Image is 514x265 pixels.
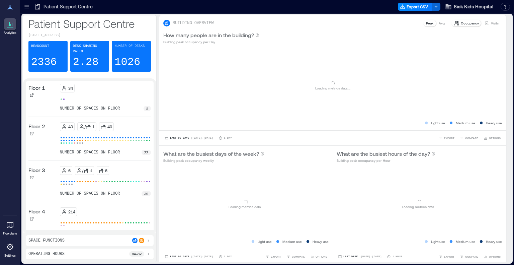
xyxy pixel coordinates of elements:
span: OPTIONS [489,136,501,140]
p: Number of Desks [114,44,145,49]
p: Operating Hours [28,251,65,257]
p: 1 Hour [392,255,402,259]
button: EXPORT [437,253,456,260]
button: Last 90 Days |[DATE]-[DATE] [163,135,215,141]
p: 214 [68,209,75,214]
p: Settings [4,254,16,258]
p: 1026 [114,56,140,69]
p: Occupancy [461,20,479,26]
p: Floor 1 [28,84,45,92]
span: OPTIONS [489,255,501,259]
button: Last Week |[DATE]-[DATE] [337,253,383,260]
p: BUILDING OVERVIEW [173,20,213,26]
p: 6 [105,168,107,173]
button: OPTIONS [482,135,502,141]
p: number of spaces on floor [60,106,120,111]
button: COMPARE [458,253,480,260]
button: EXPORT [264,253,282,260]
p: Avg [439,20,445,26]
button: COMPARE [285,253,306,260]
p: Headcount [31,44,49,49]
p: 1 [92,124,95,129]
span: Sick Kids Hospital [454,3,493,10]
p: Analytics [4,31,16,35]
p: Heavy use [486,239,502,244]
p: [STREET_ADDRESS] [28,33,151,38]
p: Floor 2 [28,122,45,130]
button: EXPORT [437,135,456,141]
p: Space Functions [28,238,65,243]
p: number of spaces on floor [60,191,120,196]
p: 1 Day [224,255,232,259]
p: 77 [144,150,148,155]
p: number of spaces on floor [60,150,120,155]
p: 6 [68,168,71,173]
p: 40 [68,124,73,129]
button: OPTIONS [309,253,329,260]
p: Floor 3 [28,166,45,174]
p: Medium use [456,120,475,126]
p: 2 [146,106,148,111]
p: Patient Support Centre [28,17,151,30]
button: COMPARE [458,135,480,141]
p: Floorplans [3,231,17,236]
p: 39 [144,191,148,196]
p: Building peak occupancy weekly [163,158,264,163]
button: Export CSV [398,3,432,11]
button: Last 90 Days |[DATE]-[DATE] [163,253,215,260]
p: Floor 4 [28,207,45,215]
p: What are the busiest hours of the day? [337,150,430,158]
button: Sick Kids Hospital [443,1,495,12]
span: OPTIONS [316,255,327,259]
p: 2336 [31,56,57,69]
span: EXPORT [444,136,454,140]
p: 1 [90,168,92,173]
p: Light use [431,120,445,126]
p: Visits [491,20,499,26]
span: COMPARE [465,136,478,140]
p: Light use [431,239,445,244]
p: Building peak occupancy per Hour [337,158,435,163]
span: EXPORT [271,255,281,259]
p: Medium use [456,239,475,244]
span: COMPARE [465,255,478,259]
p: 8a - 6p [132,251,142,257]
p: 34 [68,85,73,91]
p: Patient Support Centre [44,3,93,10]
p: Loading metrics data ... [402,204,437,209]
button: OPTIONS [482,253,502,260]
p: Heavy use [313,239,329,244]
p: Light use [258,239,272,244]
p: 2.28 [73,56,99,69]
a: Floorplans [1,217,19,238]
a: Analytics [2,16,18,37]
p: How many people are in the building? [163,31,254,39]
p: / [84,124,86,129]
p: 1 Day [224,136,232,140]
p: Heavy use [486,120,502,126]
p: Building peak occupancy per Day [163,39,259,45]
p: / [82,168,83,173]
p: Medium use [282,239,302,244]
p: Loading metrics data ... [315,85,350,91]
p: Loading metrics data ... [229,204,264,209]
p: Peak [426,20,433,26]
a: Settings [2,239,18,260]
span: EXPORT [444,255,454,259]
span: COMPARE [292,255,305,259]
p: What are the busiest days of the week? [163,150,259,158]
p: Desk-sharing ratio [73,44,107,54]
p: 40 [107,124,112,129]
